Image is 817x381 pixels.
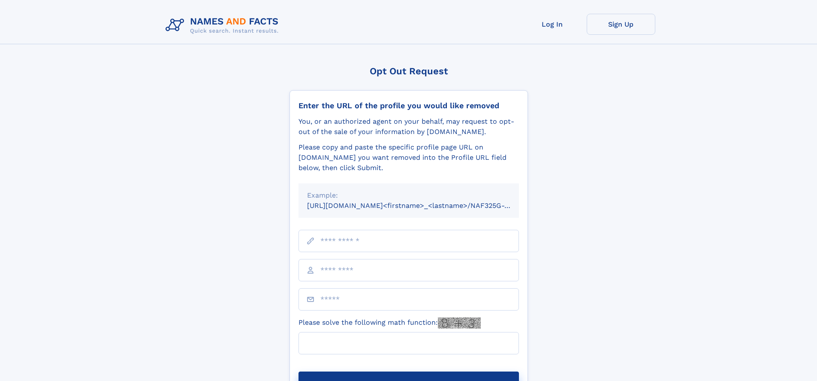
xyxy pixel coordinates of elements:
[298,317,481,329] label: Please solve the following math function:
[518,14,587,35] a: Log In
[307,190,510,201] div: Example:
[162,14,286,37] img: Logo Names and Facts
[289,66,528,76] div: Opt Out Request
[298,116,519,137] div: You, or an authorized agent on your behalf, may request to opt-out of the sale of your informatio...
[307,201,535,210] small: [URL][DOMAIN_NAME]<firstname>_<lastname>/NAF325G-xxxxxxxx
[298,142,519,173] div: Please copy and paste the specific profile page URL on [DOMAIN_NAME] you want removed into the Pr...
[587,14,655,35] a: Sign Up
[298,101,519,110] div: Enter the URL of the profile you would like removed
